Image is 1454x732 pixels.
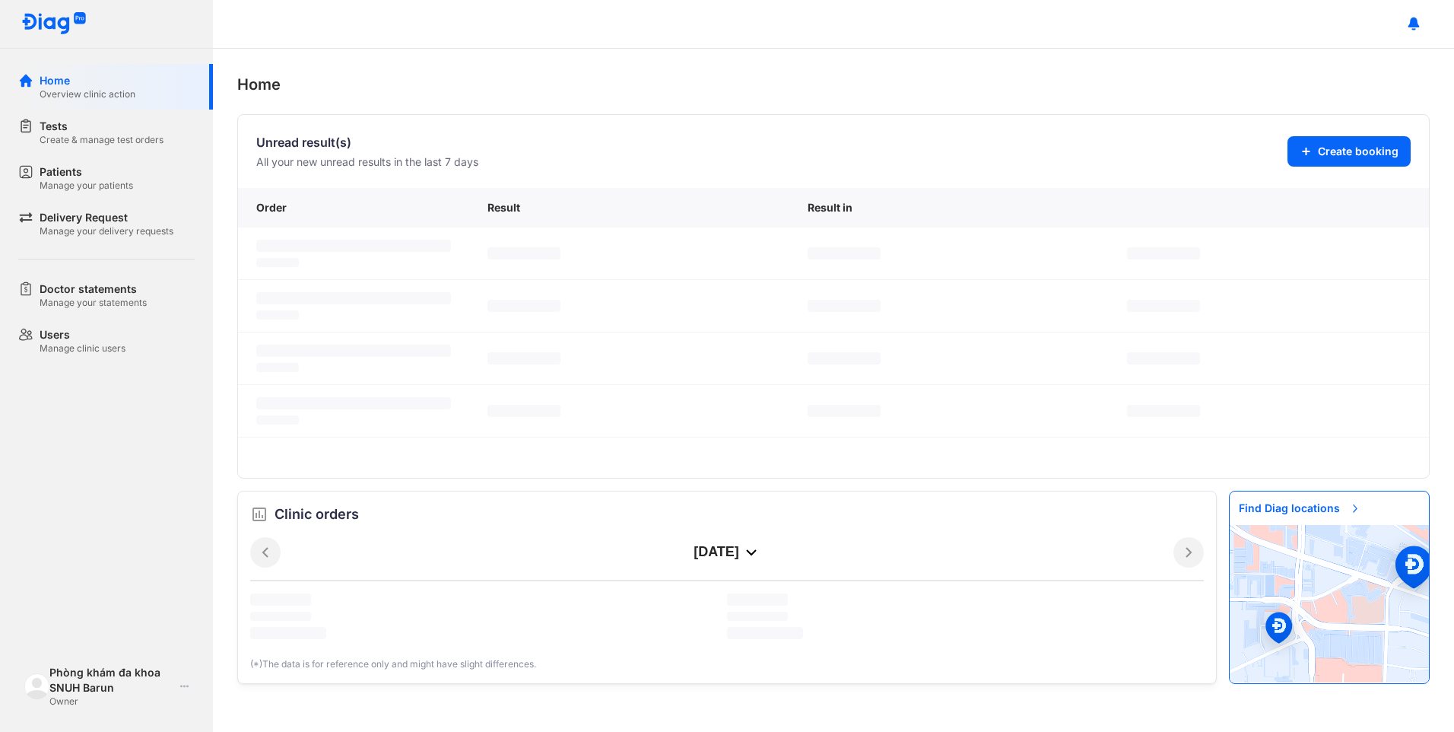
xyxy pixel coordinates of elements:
span: ‌ [1127,247,1200,259]
div: Owner [49,695,173,708]
span: ‌ [808,405,881,417]
div: Patients [40,164,133,180]
div: Manage your delivery requests [40,225,173,237]
div: Manage clinic users [40,342,125,355]
span: ‌ [256,345,451,357]
button: Create booking [1287,136,1411,167]
div: [DATE] [281,543,1173,562]
div: Result [469,188,789,228]
span: ‌ [256,240,451,252]
div: All your new unread results in the last 7 days [256,154,478,170]
span: Create booking [1318,144,1398,159]
span: ‌ [256,415,299,425]
div: Phòng khám đa khoa SNUH Barun [49,665,173,695]
div: Home [40,73,135,88]
span: ‌ [256,363,299,372]
img: order.5a6da16c.svg [250,505,268,524]
span: ‌ [250,594,311,606]
img: logo [24,673,49,699]
span: Clinic orders [275,504,359,525]
div: Manage your statements [40,297,147,309]
span: ‌ [487,352,560,364]
span: ‌ [256,310,299,320]
span: ‌ [256,397,451,409]
div: Users [40,327,125,342]
div: Delivery Request [40,210,173,225]
span: ‌ [1127,352,1200,364]
div: Manage your patients [40,180,133,192]
div: Unread result(s) [256,133,478,151]
span: ‌ [727,612,788,621]
span: ‌ [1127,405,1200,417]
div: Overview clinic action [40,88,135,100]
div: Doctor statements [40,282,147,297]
span: ‌ [487,405,560,417]
div: Tests [40,119,163,134]
span: Find Diag locations [1230,492,1370,525]
div: Order [238,188,469,228]
span: ‌ [727,627,803,639]
span: ‌ [727,594,788,606]
img: logo [21,12,87,36]
span: ‌ [256,258,299,267]
span: ‌ [808,300,881,312]
span: ‌ [250,627,326,639]
span: ‌ [808,247,881,259]
span: ‌ [1127,300,1200,312]
div: Result in [789,188,1110,228]
span: ‌ [487,247,560,259]
div: Create & manage test orders [40,134,163,146]
div: Home [237,73,1430,96]
span: ‌ [487,300,560,312]
span: ‌ [808,352,881,364]
div: (*)The data is for reference only and might have slight differences. [250,657,1204,671]
span: ‌ [250,612,311,621]
span: ‌ [256,292,451,304]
